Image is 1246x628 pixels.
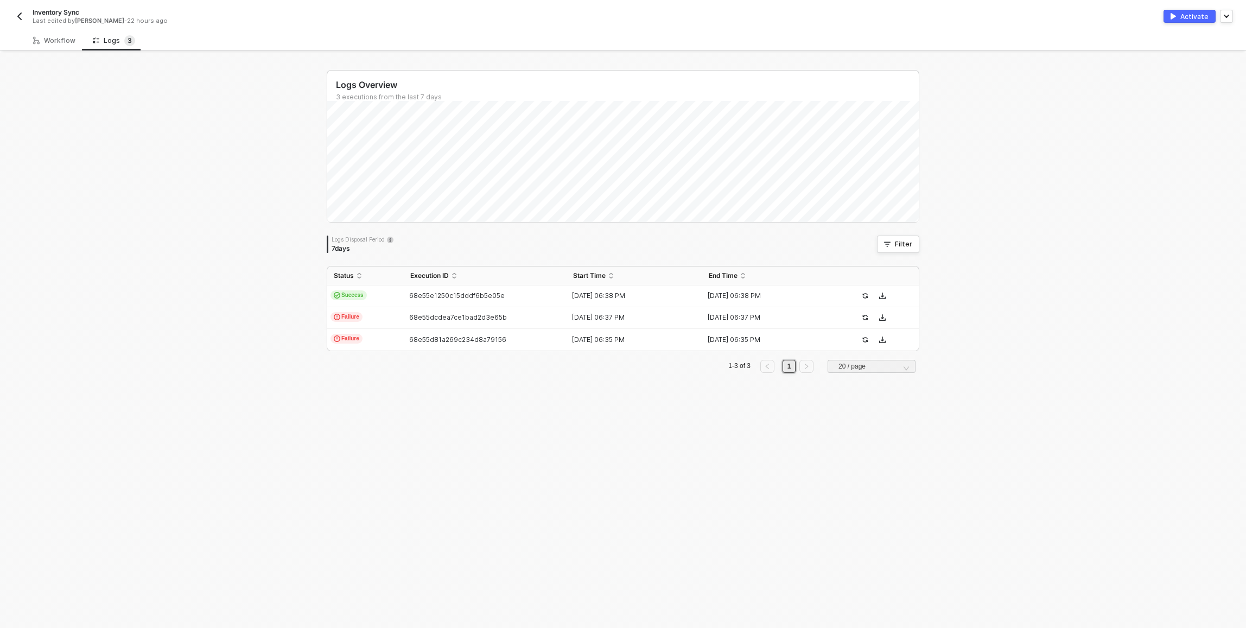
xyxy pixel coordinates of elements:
span: Failure [330,334,363,344]
div: [DATE] 06:38 PM [702,291,829,300]
img: activate [1171,13,1176,20]
div: [DATE] 06:37 PM [702,313,829,322]
th: Start Time [567,267,702,286]
span: Start Time [573,271,606,280]
span: icon-download [879,314,886,321]
span: right [803,363,810,370]
span: Status [334,271,354,280]
span: Execution ID [410,271,449,280]
div: Logs [93,35,135,46]
div: [DATE] 06:37 PM [567,313,694,322]
span: icon-download [879,337,886,343]
span: 3 [128,36,132,45]
span: 68e55dcdea7ce1bad2d3e65b [409,313,507,321]
li: 1 [783,360,796,373]
li: Previous Page [759,360,776,373]
div: 7 days [332,244,393,253]
span: [PERSON_NAME] [75,17,124,24]
sup: 3 [124,35,135,46]
span: icon-cards [334,292,340,299]
span: icon-download [879,293,886,299]
span: icon-success-page [862,337,868,343]
span: End Time [709,271,738,280]
li: 1-3 of 3 [727,360,752,373]
span: 20 / page [838,358,909,375]
span: icon-success-page [862,314,868,321]
a: 1 [784,360,794,372]
input: Page Size [834,360,909,372]
span: Success [330,290,367,300]
li: Next Page [798,360,815,373]
div: Workflow [33,36,75,45]
span: 68e55e1250c15dddf6b5e05e [409,291,505,300]
span: left [764,363,771,370]
div: Logs Disposal Period [332,236,393,243]
span: icon-exclamation [334,314,340,320]
div: 3 executions from the last 7 days [336,93,919,102]
button: back [13,10,26,23]
img: back [15,12,24,21]
button: Filter [877,236,919,253]
th: End Time [702,267,838,286]
div: [DATE] 06:35 PM [567,335,694,344]
span: icon-exclamation [334,335,340,342]
th: Status [327,267,404,286]
button: activateActivate [1164,10,1216,23]
div: Filter [895,240,912,249]
span: icon-success-page [862,293,868,299]
div: Last edited by - 22 hours ago [33,17,598,25]
span: Inventory Sync [33,8,79,17]
div: Page Size [828,360,916,377]
span: Failure [330,312,363,322]
span: 68e55d81a269c234d8a79156 [409,335,506,344]
button: left [760,360,774,373]
th: Execution ID [404,267,567,286]
div: Logs Overview [336,79,919,91]
div: [DATE] 06:35 PM [702,335,829,344]
div: Activate [1180,12,1209,21]
button: right [799,360,813,373]
div: [DATE] 06:38 PM [567,291,694,300]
